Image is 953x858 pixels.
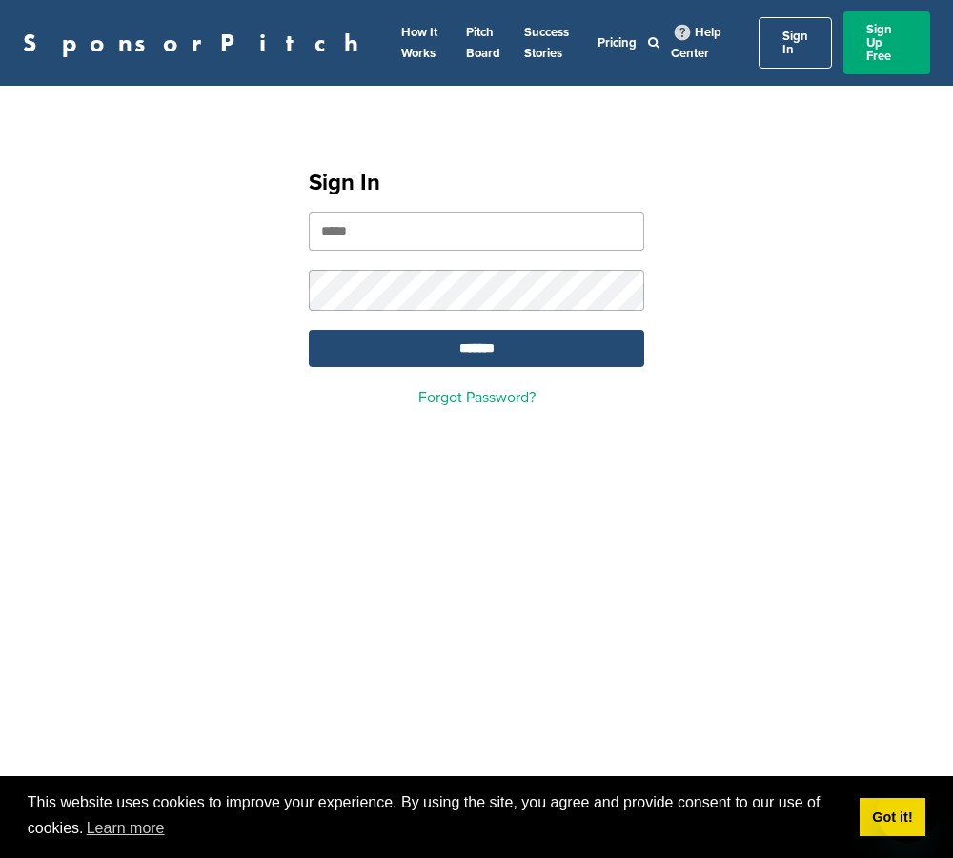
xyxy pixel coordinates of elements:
[877,782,938,843] iframe: Button to launch messaging window
[309,166,644,200] h1: Sign In
[23,31,371,55] a: SponsorPitch
[466,25,500,61] a: Pitch Board
[860,798,925,836] a: dismiss cookie message
[843,11,930,74] a: Sign Up Free
[28,791,844,843] span: This website uses cookies to improve your experience. By using the site, you agree and provide co...
[418,388,536,407] a: Forgot Password?
[598,35,637,51] a: Pricing
[401,25,437,61] a: How It Works
[524,25,569,61] a: Success Stories
[671,21,721,65] a: Help Center
[84,814,168,843] a: learn more about cookies
[759,17,832,69] a: Sign In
